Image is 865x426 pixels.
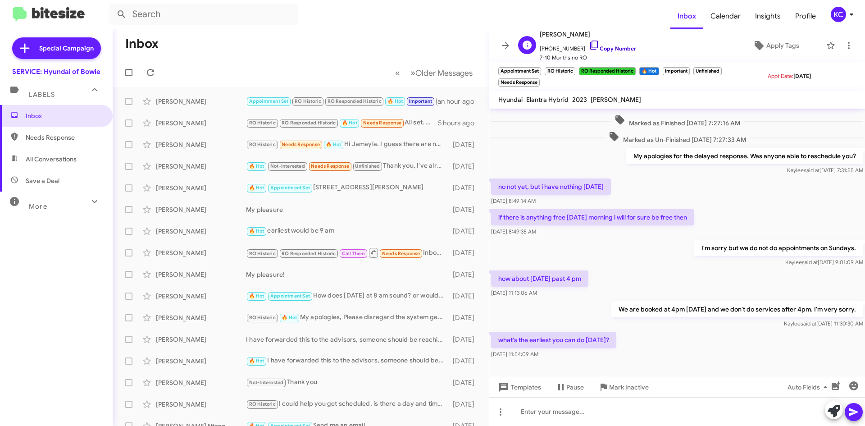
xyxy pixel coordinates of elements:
[156,140,246,149] div: [PERSON_NAME]
[387,98,403,104] span: 🔥 Hot
[491,228,536,235] span: [DATE] 8:49:35 AM
[156,292,246,301] div: [PERSON_NAME]
[390,64,478,82] nav: Page navigation example
[605,131,750,144] span: Marked as Un-Finished [DATE] 7:27:33 AM
[156,400,246,409] div: [PERSON_NAME]
[26,176,59,185] span: Save a Deal
[410,67,415,78] span: »
[729,37,822,54] button: Apply Tags
[589,45,636,52] a: Copy Number
[311,163,349,169] span: Needs Response
[342,251,365,257] span: Call Them
[780,379,838,395] button: Auto Fields
[448,357,482,366] div: [DATE]
[12,37,101,59] a: Special Campaign
[282,251,336,257] span: RO Responded Historic
[249,98,289,104] span: Appointment Set
[438,119,482,128] div: 5 hours ago
[591,379,656,395] button: Mark Inactive
[26,111,102,120] span: Inbox
[448,335,482,344] div: [DATE]
[156,357,246,366] div: [PERSON_NAME]
[787,167,863,174] span: Kaylee [DATE] 7:31:55 AM
[29,91,55,99] span: Labels
[249,185,264,191] span: 🔥 Hot
[246,335,448,344] div: I have forwarded this to the advisors, someone should be reaching out with pricing
[545,67,575,75] small: RO Historic
[831,7,846,22] div: KC
[670,3,703,29] a: Inbox
[540,29,636,40] span: [PERSON_NAME]
[415,68,473,78] span: Older Messages
[249,251,276,257] span: RO Historic
[249,293,264,299] span: 🔥 Hot
[703,3,748,29] a: Calendar
[609,379,649,395] span: Mark Inactive
[246,205,448,214] div: My pleasure
[491,332,616,348] p: what's the earliest you can do [DATE]?
[156,248,246,257] div: [PERSON_NAME]
[626,148,863,164] p: My apologies for the delayed response. Was anyone able to reschedule you?
[246,291,448,301] div: How does [DATE] at 8 am sound? or would you like something a little later?
[448,292,482,301] div: [DATE]
[249,358,264,364] span: 🔥 Hot
[246,247,448,258] div: Inbound Call
[390,64,405,82] button: Previous
[409,98,432,104] span: Important
[639,67,659,75] small: 🔥 Hot
[246,183,448,193] div: [STREET_ADDRESS][PERSON_NAME]
[270,185,310,191] span: Appointment Set
[156,335,246,344] div: [PERSON_NAME]
[804,167,819,174] span: said at
[109,4,298,25] input: Search
[246,312,448,323] div: My apologies, Please disregard the system generated texts
[246,118,438,128] div: All set. Thanks!
[328,98,382,104] span: RO Responded Historic
[437,97,482,106] div: an hour ago
[295,98,321,104] span: RO Historic
[246,356,448,366] div: I have forwarded this to the advisors, someone should be reaching out with pricing
[355,163,380,169] span: Unfinished
[249,315,276,321] span: RO Historic
[246,96,437,106] div: what's the earliest you can do [DATE]?
[249,163,264,169] span: 🔥 Hot
[156,97,246,106] div: [PERSON_NAME]
[282,315,297,321] span: 🔥 Hot
[363,120,401,126] span: Needs Response
[591,96,641,104] span: [PERSON_NAME]
[156,205,246,214] div: [PERSON_NAME]
[448,400,482,409] div: [DATE]
[491,270,588,287] p: how about [DATE] past 4 pm
[448,270,482,279] div: [DATE]
[448,227,482,236] div: [DATE]
[326,142,341,147] span: 🔥 Hot
[246,139,448,150] div: Hi Jamayla. I guess there are no valet appointments available. I believe my lease comes with a lo...
[693,67,722,75] small: Unfinished
[748,3,788,29] span: Insights
[579,67,636,75] small: RO Responded Historic
[156,227,246,236] div: [PERSON_NAME]
[448,378,482,387] div: [DATE]
[491,179,611,195] p: no not yet, but i have nothing [DATE]
[282,120,336,126] span: RO Responded Historic
[246,161,448,171] div: Thank you, I've already had it serviced.
[784,320,863,327] span: Kaylee [DATE] 11:30:30 AM
[246,399,448,409] div: I could help you get scheduled, is there a day and time that works best for you?
[448,248,482,257] div: [DATE]
[496,379,541,395] span: Templates
[801,320,816,327] span: said at
[395,67,400,78] span: «
[491,197,536,204] span: [DATE] 8:49:14 AM
[156,162,246,171] div: [PERSON_NAME]
[270,163,305,169] span: Not-Interested
[12,67,100,76] div: SERVICE: Hyundai of Bowie
[766,37,799,54] span: Apply Tags
[246,226,448,236] div: earliest would be 9 am
[572,96,587,104] span: 2023
[823,7,855,22] button: KC
[802,259,818,266] span: said at
[788,3,823,29] span: Profile
[249,120,276,126] span: RO Historic
[249,142,276,147] span: RO Historic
